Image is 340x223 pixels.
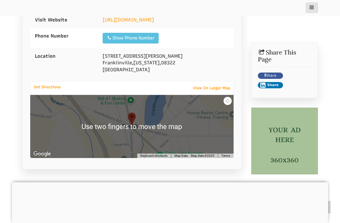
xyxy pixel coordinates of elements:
[258,73,283,79] a: Share
[140,154,167,158] button: Keyboard shortcuts
[103,53,183,59] span: [STREET_ADDRESS][PERSON_NAME]
[161,60,175,66] span: 08322
[258,82,283,88] button: Share
[30,28,98,44] div: Phone Number
[306,3,318,13] button: main_menu
[32,150,53,158] img: Google
[251,108,318,175] img: Copy of side banner (1)
[221,154,230,158] a: Terms (opens in new tab)
[103,17,154,23] a: [URL][DOMAIN_NAME]
[30,48,98,64] div: Location
[133,60,160,66] span: [US_STATE]
[107,35,155,41] div: Show Phone Number
[191,154,214,158] span: Map data ©2025
[190,84,233,92] a: View On Larger Map
[286,73,311,79] iframe: X Post Button
[224,97,232,105] button: Map camera controls
[103,60,132,66] span: Franklinville
[30,12,98,28] div: Visit Website
[12,182,328,221] iframe: Advertisement
[174,154,188,158] button: Map Data
[258,49,312,63] h2: Share This Page
[32,150,53,158] a: Open this area in Google Maps (opens a new window)
[98,48,233,78] div: , , [GEOGRAPHIC_DATA]
[31,83,64,91] a: Get Directions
